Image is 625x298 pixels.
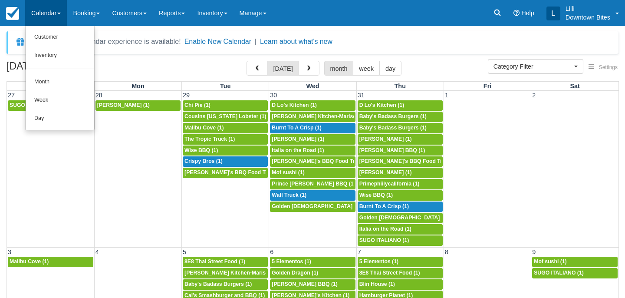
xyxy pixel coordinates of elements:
[270,279,355,290] a: [PERSON_NAME] BBQ (1)
[521,10,534,17] span: Help
[184,158,223,164] span: Crispy Bros (1)
[270,112,355,122] a: [PERSON_NAME] Kitchen-Mariscos Arenita (1)
[272,102,317,108] span: D Lo's Kitchen (1)
[270,123,355,133] a: Burnt To A Crisp (1)
[272,136,324,142] span: [PERSON_NAME] (1)
[359,125,427,131] span: Baby's Badass Burgers (1)
[7,248,12,255] span: 3
[358,279,443,290] a: Blin House (1)
[358,268,443,278] a: 8E8 Thai Street Food (1)
[270,190,355,201] a: Wafl Truck (1)
[95,248,100,255] span: 4
[184,102,211,108] span: Chi Pie (1)
[183,279,268,290] a: Baby's Badass Burgers (1)
[26,28,94,46] a: Customer
[184,147,218,153] span: Wise BBQ (1)
[270,202,355,212] a: Golden [DEMOGRAPHIC_DATA] (1)
[255,38,257,45] span: |
[444,248,449,255] span: 8
[260,38,332,45] a: Learn about what's new
[184,169,285,175] span: [PERSON_NAME]'s BBQ Food Truck (1)
[272,270,318,276] span: Golden Dragon (1)
[270,100,355,111] a: D Lo's Kitchen (1)
[132,83,145,89] span: Mon
[358,179,443,189] a: Primephiilycalifornia (1)
[532,257,618,267] a: Mof sushi (1)
[6,7,19,20] img: checkfront-main-nav-mini-logo.png
[269,92,278,99] span: 30
[359,102,405,108] span: D Lo's Kitchen (1)
[10,102,59,108] span: SUGO ITALIANO (1)
[272,203,360,209] span: Golden [DEMOGRAPHIC_DATA] (1)
[359,203,409,209] span: Burnt To A Crisp (1)
[306,83,319,89] span: Wed
[182,248,187,255] span: 5
[566,4,610,13] p: Lilli
[272,258,311,265] span: 5 Elementos (1)
[184,258,245,265] span: 8E8 Thai Street Food (1)
[353,61,380,76] button: week
[183,257,268,267] a: 8E8 Thai Street Food (1)
[183,123,268,133] a: Malibu Cove (1)
[358,112,443,122] a: Baby's Badass Burgers (1)
[29,36,181,47] div: A new Booking Calendar experience is available!
[358,257,443,267] a: 5 Elementos (1)
[359,181,420,187] span: Primephiilycalifornia (1)
[599,64,618,70] span: Settings
[358,202,443,212] a: Burnt To A Crisp (1)
[488,59,583,74] button: Category Filter
[183,100,268,111] a: Chi Pie (1)
[184,136,235,142] span: The Tropic Truck (1)
[8,100,93,111] a: SUGO ITALIANO (1)
[184,125,224,131] span: Malibu Cove (1)
[493,62,572,71] span: Category Filter
[272,169,304,175] span: Mof sushi (1)
[531,92,536,99] span: 2
[272,181,355,187] span: Prince [PERSON_NAME] BBQ (1)
[358,100,443,111] a: D Lo's Kitchen (1)
[359,192,393,198] span: Wise BBQ (1)
[359,226,411,232] span: Italia on the Road (1)
[272,147,324,153] span: Italia on the Road (1)
[272,113,389,119] span: [PERSON_NAME] Kitchen-Mariscos Arenita (1)
[270,179,355,189] a: Prince [PERSON_NAME] BBQ (1)
[531,248,536,255] span: 9
[379,61,401,76] button: day
[184,281,252,287] span: Baby's Badass Burgers (1)
[358,156,443,167] a: [PERSON_NAME]'s BBQ Food Truck (1)
[359,113,427,119] span: Baby's Badass Burgers (1)
[546,7,560,20] div: L
[220,83,231,89] span: Tue
[359,258,398,265] span: 5 Elementos (1)
[534,270,584,276] span: SUGO ITALIANO (1)
[534,258,566,265] span: Mof sushi (1)
[272,281,338,287] span: [PERSON_NAME] BBQ (1)
[444,92,449,99] span: 1
[359,169,412,175] span: [PERSON_NAME] (1)
[358,168,443,178] a: [PERSON_NAME] (1)
[359,281,395,287] span: Blin House (1)
[26,91,94,109] a: Week
[357,92,365,99] span: 31
[269,248,274,255] span: 6
[8,257,93,267] a: Malibu Cove (1)
[358,213,443,223] a: Golden [DEMOGRAPHIC_DATA] (1)
[513,10,520,16] i: Help
[183,134,268,145] a: The Tropic Truck (1)
[359,237,409,243] span: SUGO ITALIANO (1)
[272,158,372,164] span: [PERSON_NAME]'s BBQ Food Truck (1)
[359,158,460,164] span: [PERSON_NAME]'s BBQ Food Truck (1)
[358,235,443,246] a: SUGO ITALIANO (1)
[484,83,491,89] span: Fri
[95,92,103,99] span: 28
[358,134,443,145] a: [PERSON_NAME] (1)
[359,147,425,153] span: [PERSON_NAME] BBQ (1)
[26,109,94,128] a: Day
[26,73,94,91] a: Month
[272,192,306,198] span: Wafl Truck (1)
[26,46,94,65] a: Inventory
[566,13,610,22] p: Downtown Bites
[570,83,579,89] span: Sat
[97,102,150,108] span: [PERSON_NAME] (1)
[270,168,355,178] a: Mof sushi (1)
